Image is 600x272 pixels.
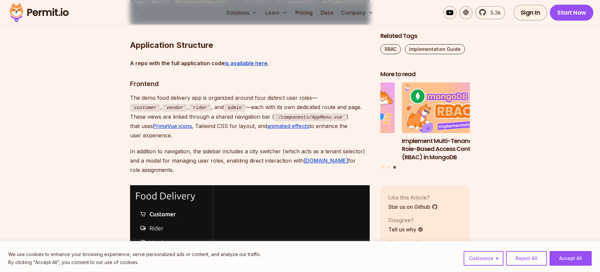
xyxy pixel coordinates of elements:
a: Start Now [550,5,593,21]
div: Posts [380,82,470,170]
button: Go to slide 3 [393,166,396,169]
a: is available here [225,60,267,67]
button: Reject All [506,251,547,266]
button: Go to slide 2 [387,166,390,168]
strong: A repo with the full application code [130,60,225,67]
p: By clicking "Accept All", you consent to our use of cookies. [8,258,261,266]
a: [DOMAIN_NAME] [304,157,348,164]
button: Customize [464,251,503,266]
li: 3 of 3 [402,82,491,162]
p: The demo food delivery app is organized around four distinct user roles— , , , and —each with its... [130,93,370,140]
button: Company [338,6,376,19]
li: 2 of 3 [305,82,395,162]
button: Go to slide 1 [381,166,384,168]
button: Learn [262,6,290,19]
p: We use cookies to enhance your browsing experience, serve personalized ads or content, and analyz... [8,250,261,258]
h2: More to read [380,70,470,78]
img: Policy-Based Access Control (PBAC) Isn’t as Great as You Think [305,82,395,133]
code: rider [189,104,211,112]
code: /components/AppMenu.vue [274,113,346,121]
code: admin [224,104,246,112]
h2: Application Structure [130,13,370,51]
code: customer [130,104,161,112]
h2: Related Tags [380,32,470,40]
strong: . [267,60,269,67]
a: Docs [318,6,336,19]
a: Sign In [513,5,548,21]
a: Star us on Github [388,203,438,210]
span: 5.3k [487,9,501,17]
a: animated effects [267,123,309,129]
a: Pricing [293,6,315,19]
button: Accept All [550,251,592,266]
a: Implement Multi-Tenancy Role-Based Access Control (RBAC) in MongoDBImplement Multi-Tenancy Role-B... [402,82,491,162]
p: In addition to navigation, the sidebar includes a city switcher (which acts as a tenant selector)... [130,147,370,175]
h3: Implement Multi-Tenancy Role-Based Access Control (RBAC) in MongoDB [402,137,491,161]
h3: Frontend [130,78,370,89]
a: 5.3k [475,6,505,19]
a: Tell us why [388,225,423,233]
p: Like this Article? [388,193,438,201]
a: Implementation Guide [405,44,465,54]
p: Disagree? [388,216,423,224]
p: Want more? [388,238,440,246]
a: PrimeVue icons [153,123,192,129]
code: vendor [162,104,187,112]
img: Implement Multi-Tenancy Role-Based Access Control (RBAC) in MongoDB [402,82,491,133]
button: Solutions [224,6,260,19]
h3: Policy-Based Access Control (PBAC) Isn’t as Great as You Think [305,137,395,161]
img: Permit logo [7,1,72,24]
a: RBAC [380,44,401,54]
